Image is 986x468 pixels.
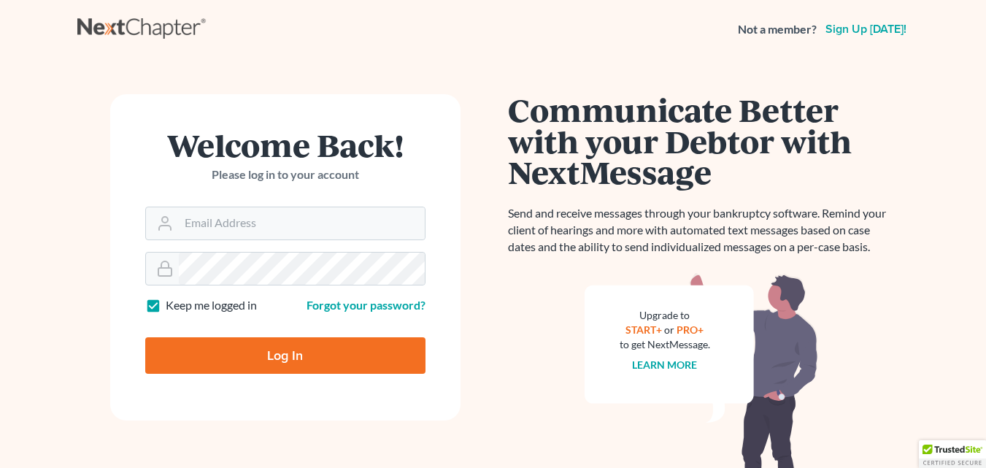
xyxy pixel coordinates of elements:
[738,21,817,38] strong: Not a member?
[179,207,425,239] input: Email Address
[677,323,704,336] a: PRO+
[823,23,909,35] a: Sign up [DATE]!
[620,308,710,323] div: Upgrade to
[919,440,986,468] div: TrustedSite Certified
[145,166,425,183] p: Please log in to your account
[145,337,425,374] input: Log In
[307,298,425,312] a: Forgot your password?
[632,358,697,371] a: Learn more
[625,323,662,336] a: START+
[508,205,895,256] p: Send and receive messages through your bankruptcy software. Remind your client of hearings and mo...
[145,129,425,161] h1: Welcome Back!
[620,337,710,352] div: to get NextMessage.
[664,323,674,336] span: or
[166,297,257,314] label: Keep me logged in
[508,94,895,188] h1: Communicate Better with your Debtor with NextMessage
